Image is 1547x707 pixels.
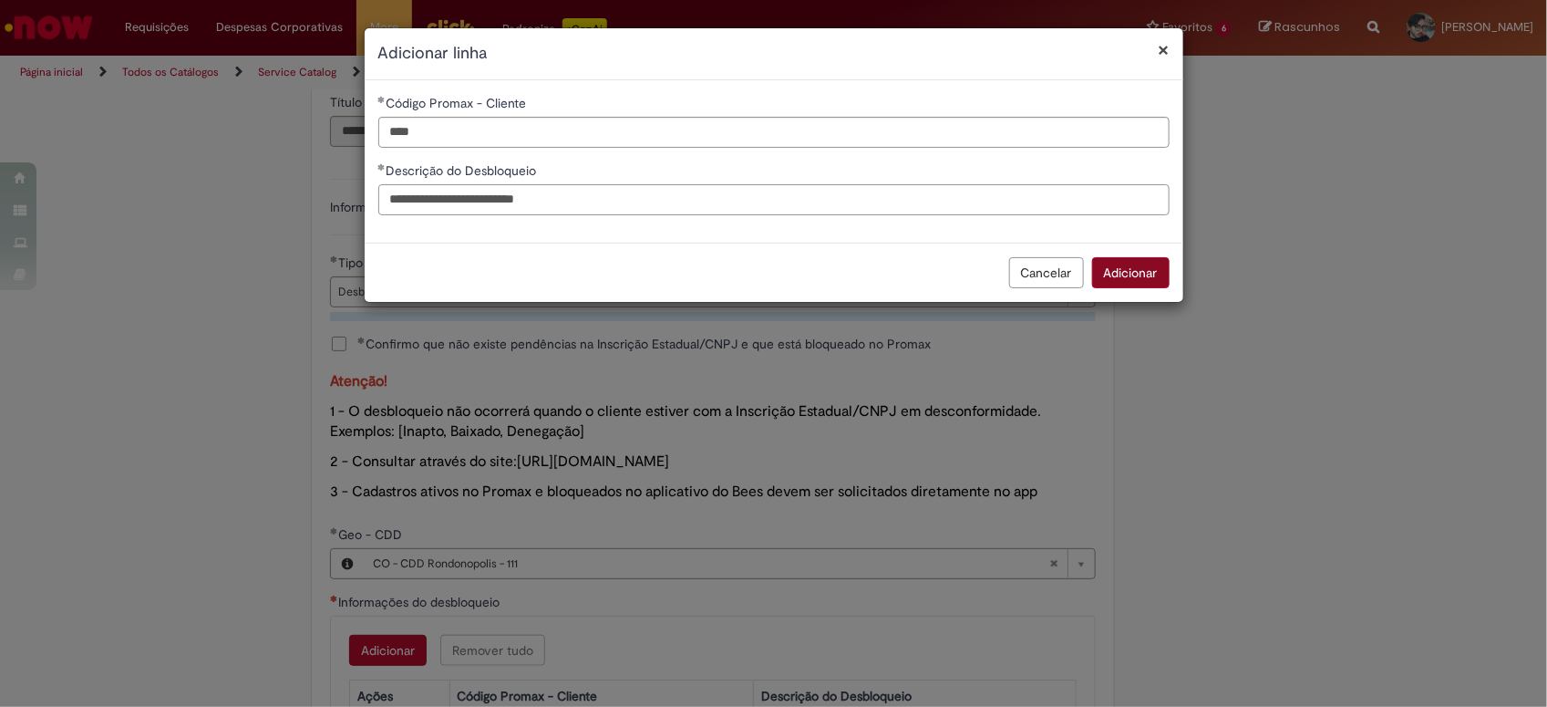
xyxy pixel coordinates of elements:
[1159,40,1170,59] button: Fechar modal
[1009,257,1084,288] button: Cancelar
[378,163,387,171] span: Obrigatório Preenchido
[387,162,541,179] span: Descrição do Desbloqueio
[378,117,1170,148] input: Código Promax - Cliente
[378,184,1170,215] input: Descrição do Desbloqueio
[378,96,387,103] span: Obrigatório Preenchido
[387,95,531,111] span: Código Promax - Cliente
[378,42,1170,66] h2: Adicionar linha
[1092,257,1170,288] button: Adicionar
